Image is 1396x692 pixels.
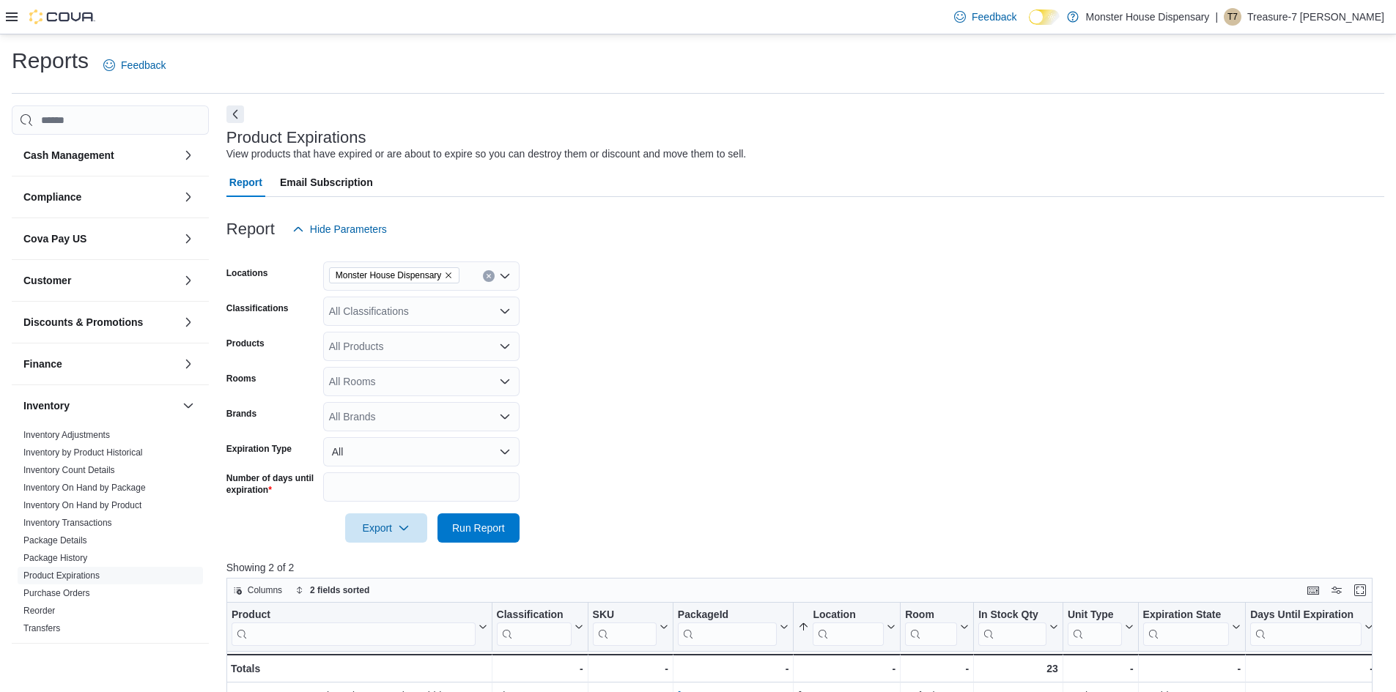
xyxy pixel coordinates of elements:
[1250,609,1373,646] button: Days Until Expiration
[226,560,1384,575] p: Showing 2 of 2
[1068,660,1134,677] div: -
[978,609,1046,622] div: In Stock Qty
[121,58,166,72] span: Feedback
[336,268,442,283] span: Monster House Dispensary
[23,500,141,510] a: Inventory On Hand by Product
[1086,8,1210,26] p: Monster House Dispensary
[226,443,292,455] label: Expiration Type
[813,609,884,622] div: Location
[499,341,511,352] button: Open list of options
[232,609,476,622] div: Product
[678,609,778,646] div: Package URL
[23,552,87,564] span: Package History
[592,609,668,646] button: SKU
[496,609,571,646] div: Classification
[354,513,418,543] span: Export
[310,584,369,596] span: 2 fields sorted
[23,190,81,204] h3: Compliance
[444,271,453,280] button: Remove Monster House Dispensary from selection in this group
[287,215,393,244] button: Hide Parameters
[23,622,60,634] span: Transfers
[280,168,373,197] span: Email Subscription
[23,398,177,413] button: Inventory
[23,447,143,458] span: Inventory by Product Historical
[1351,581,1369,599] button: Enter fullscreen
[23,430,110,440] a: Inventory Adjustments
[1068,609,1122,622] div: Unit Type
[1224,8,1241,26] div: Treasure-7 Hazen
[496,609,571,622] div: Classification
[978,609,1058,646] button: In Stock Qty
[226,338,265,349] label: Products
[23,357,62,371] h3: Finance
[23,315,177,330] button: Discounts & Promotions
[231,660,487,677] div: Totals
[798,609,895,646] button: Location
[678,609,778,622] div: PackageId
[23,588,90,598] a: Purchase Orders
[1142,660,1241,677] div: -
[23,398,70,413] h3: Inventory
[813,609,884,646] div: Location
[1068,609,1134,646] button: Unit Type
[483,270,495,282] button: Clear input
[905,609,957,622] div: Room
[1304,581,1322,599] button: Keyboard shortcuts
[180,188,197,206] button: Compliance
[496,660,583,677] div: -
[23,483,146,493] a: Inventory On Hand by Package
[23,570,100,581] a: Product Expirations
[180,146,197,164] button: Cash Management
[29,10,95,24] img: Cova
[23,518,112,528] a: Inventory Transactions
[437,513,520,543] button: Run Report
[23,535,87,546] span: Package Details
[180,397,197,414] button: Inventory
[226,220,275,238] h3: Report
[23,517,112,529] span: Inventory Transactions
[592,660,668,677] div: -
[226,146,746,162] div: View products that have expired or are about to expire so you can destroy them or discount and mo...
[226,129,366,146] h3: Product Expirations
[289,581,375,599] button: 2 fields sorted
[592,609,656,646] div: SKU URL
[23,273,177,288] button: Customer
[323,437,520,466] button: All
[226,472,317,496] label: Number of days until expiration
[905,609,969,646] button: Room
[329,267,460,283] span: Monster House Dispensary
[499,411,511,423] button: Open list of options
[1029,25,1030,26] span: Dark Mode
[1215,8,1218,26] p: |
[798,660,895,677] div: -
[23,315,143,330] h3: Discounts & Promotions
[226,105,244,123] button: Next
[23,148,114,163] h3: Cash Management
[97,51,171,80] a: Feedback
[23,231,86,246] h3: Cova Pay US
[452,521,505,535] span: Run Report
[12,46,89,75] h1: Reports
[226,373,256,384] label: Rooms
[23,231,177,246] button: Cova Pay US
[905,660,969,677] div: -
[678,609,789,646] button: PackageId
[499,376,511,387] button: Open list of options
[499,305,511,317] button: Open list of options
[232,609,487,646] button: Product
[978,660,1058,677] div: 23
[496,609,583,646] button: Classification
[592,609,656,622] div: SKU
[1142,609,1241,646] button: Expiration State
[23,429,110,441] span: Inventory Adjustments
[229,168,262,197] span: Report
[23,605,55,617] span: Reorder
[1250,609,1362,622] div: Days Until Expiration
[23,482,146,494] span: Inventory On Hand by Package
[180,272,197,289] button: Customer
[23,273,71,288] h3: Customer
[12,426,209,643] div: Inventory
[1250,609,1362,646] div: Days Until Expiration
